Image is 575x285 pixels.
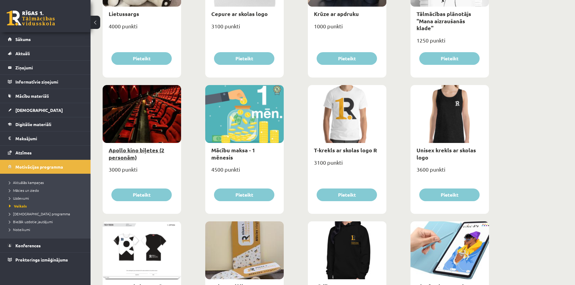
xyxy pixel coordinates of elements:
a: Sākums [8,32,83,46]
a: Krūze ar apdruku [314,10,359,17]
span: Aktuālās kampaņas [9,180,44,185]
button: Pieteikt [111,52,172,65]
button: Pieteikt [214,52,274,65]
a: Digitālie materiāli [8,117,83,131]
a: T-krekls ar skolas logo R [314,147,377,154]
span: Atzīmes [15,150,32,155]
button: Pieteikt [214,188,274,201]
span: Biežāk uzdotie jautājumi [9,219,53,224]
div: 4000 punkti [103,21,181,36]
a: Veikals [9,203,85,209]
a: Noteikumi [9,227,85,232]
a: Ziņojumi [8,61,83,74]
span: [DEMOGRAPHIC_DATA] programma [9,211,70,216]
a: Apollo kino biļetes (2 personām) [109,147,164,160]
div: 3100 punkti [308,157,386,173]
div: 4500 punkti [205,164,284,179]
button: Pieteikt [317,188,377,201]
div: 1250 punkti [410,35,489,50]
span: Mācies un ziedo [9,188,39,193]
button: Pieteikt [419,188,480,201]
a: Maksājumi [8,131,83,145]
span: Mācību materiāli [15,93,49,99]
button: Pieteikt [111,188,172,201]
a: Proktoringa izmēģinājums [8,253,83,267]
a: Aktuāli [8,46,83,60]
legend: Ziņojumi [15,61,83,74]
a: Konferences [8,239,83,252]
a: Mācies un ziedo [9,188,85,193]
span: [DEMOGRAPHIC_DATA] [15,107,63,113]
a: Mācību materiāli [8,89,83,103]
a: [DEMOGRAPHIC_DATA] programma [9,211,85,217]
a: Biežāk uzdotie jautājumi [9,219,85,224]
button: Pieteikt [419,52,480,65]
span: Sākums [15,36,31,42]
a: Lietussargs [109,10,139,17]
a: Tālmācības plānotājs "Mana aizraušanās klade" [417,10,471,31]
a: Mācību maksa - 1 mēnesis [211,147,255,160]
button: Pieteikt [317,52,377,65]
span: Digitālie materiāli [15,122,51,127]
div: 3600 punkti [410,164,489,179]
a: Rīgas 1. Tālmācības vidusskola [7,11,55,26]
a: [DEMOGRAPHIC_DATA] [8,103,83,117]
a: Cepure ar skolas logo [211,10,268,17]
legend: Maksājumi [15,131,83,145]
div: 1000 punkti [308,21,386,36]
a: Informatīvie ziņojumi [8,75,83,89]
span: Motivācijas programma [15,164,63,169]
span: Noteikumi [9,227,30,232]
span: Proktoringa izmēģinājums [15,257,68,262]
a: Motivācijas programma [8,160,83,174]
a: Uzdevumi [9,195,85,201]
img: Atlaide [270,85,284,95]
a: Atzīmes [8,146,83,160]
span: Konferences [15,243,41,248]
a: Unisex krekls ar skolas logo [417,147,476,160]
span: Uzdevumi [9,196,29,201]
div: 3000 punkti [103,164,181,179]
span: Aktuāli [15,51,30,56]
div: 3100 punkti [205,21,284,36]
a: Aktuālās kampaņas [9,180,85,185]
legend: Informatīvie ziņojumi [15,75,83,89]
span: Veikals [9,204,27,208]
